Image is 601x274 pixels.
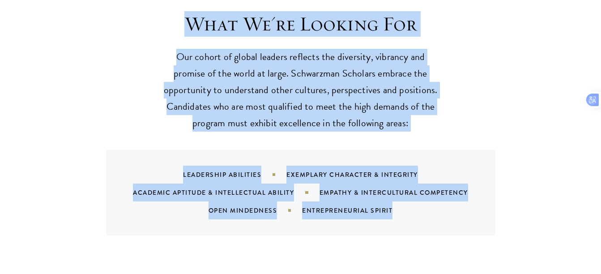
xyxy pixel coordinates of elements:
p: Our cohort of global leaders reflects the diversity, vibrancy and promise of the world at large. ... [162,49,439,132]
div: Exemplary Character & Integrity [286,170,440,179]
div: Academic Aptitude & Intellectual Ability [133,188,319,197]
div: Leadership Abilities [183,170,286,179]
div: Empathy & Intercultural Competency [320,188,490,197]
div: Open Mindedness [209,206,303,215]
h3: What We're Looking For [162,12,439,37]
div: Entrepreneurial Spirit [302,206,415,215]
